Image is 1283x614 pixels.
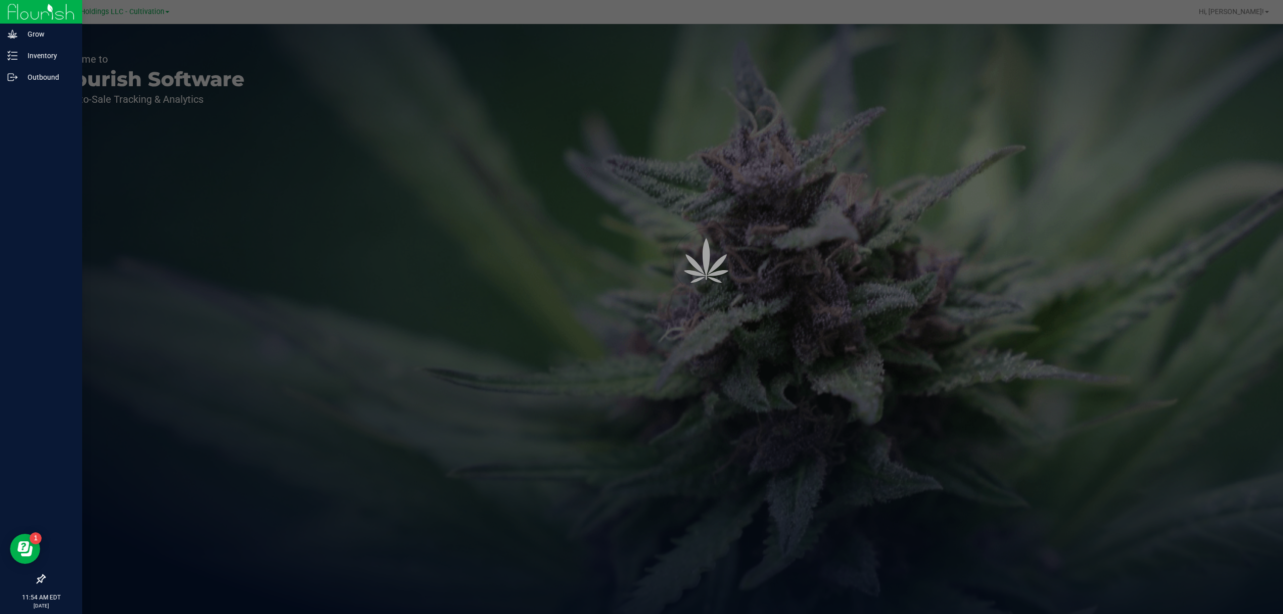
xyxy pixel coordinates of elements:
[5,602,78,609] p: [DATE]
[8,29,18,39] inline-svg: Grow
[8,72,18,82] inline-svg: Outbound
[18,50,78,62] p: Inventory
[18,71,78,83] p: Outbound
[5,593,78,602] p: 11:54 AM EDT
[30,532,42,544] iframe: Resource center unread badge
[18,28,78,40] p: Grow
[8,51,18,61] inline-svg: Inventory
[10,534,40,564] iframe: Resource center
